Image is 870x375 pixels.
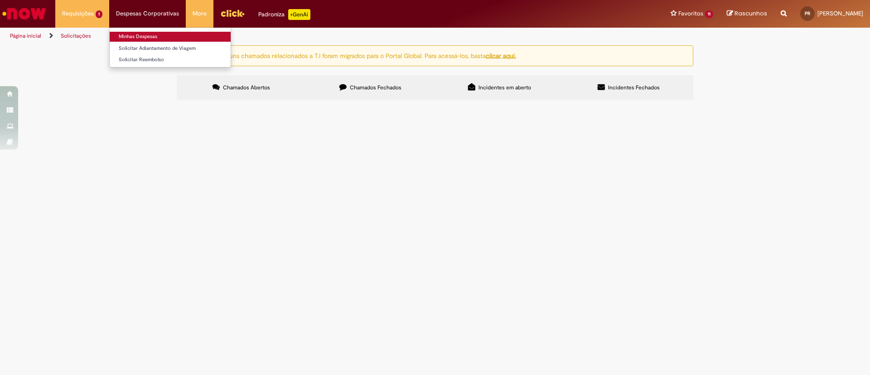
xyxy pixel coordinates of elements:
[96,10,102,18] span: 1
[678,9,703,18] span: Favoritos
[817,10,863,17] span: [PERSON_NAME]
[735,9,767,18] span: Rascunhos
[7,28,573,44] ul: Trilhas de página
[608,84,660,91] span: Incidentes Fechados
[116,9,179,18] span: Despesas Corporativas
[288,9,310,20] p: +GenAi
[350,84,401,91] span: Chamados Fechados
[10,32,41,39] a: Página inicial
[486,51,516,59] a: clicar aqui.
[110,32,231,42] a: Minhas Despesas
[805,10,810,16] span: PR
[1,5,48,23] img: ServiceNow
[705,10,713,18] span: 11
[61,32,91,39] a: Solicitações
[727,10,767,18] a: Rascunhos
[478,84,531,91] span: Incidentes em aberto
[193,9,207,18] span: More
[194,51,516,59] ng-bind-html: Atenção: alguns chamados relacionados a T.I foram migrados para o Portal Global. Para acessá-los,...
[258,9,310,20] div: Padroniza
[110,44,231,54] a: Solicitar Adiantamento de Viagem
[223,84,270,91] span: Chamados Abertos
[220,6,245,20] img: click_logo_yellow_360x200.png
[110,55,231,65] a: Solicitar Reembolso
[62,9,94,18] span: Requisições
[109,27,231,68] ul: Despesas Corporativas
